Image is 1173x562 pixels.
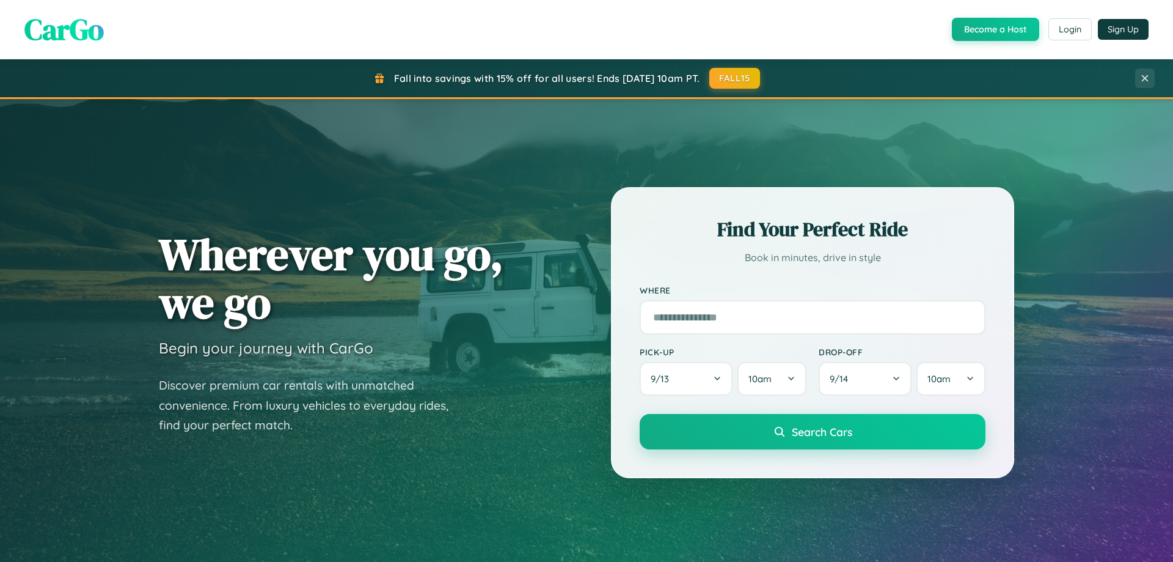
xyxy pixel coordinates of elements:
[819,347,985,357] label: Drop-off
[952,18,1039,41] button: Become a Host
[24,9,104,50] span: CarGo
[159,339,373,357] h3: Begin your journey with CarGo
[1048,18,1092,40] button: Login
[640,414,985,449] button: Search Cars
[792,425,852,438] span: Search Cars
[916,362,985,396] button: 10am
[159,375,464,435] p: Discover premium car rentals with unmatched convenience. From luxury vehicles to everyday rides, ...
[394,72,700,84] span: Fall into savings with 15% off for all users! Ends [DATE] 10am PT.
[640,249,985,267] p: Book in minutes, drive in style
[640,347,806,357] label: Pick-up
[830,373,854,385] span: 9 / 14
[709,68,761,89] button: FALL15
[819,362,912,396] button: 9/14
[748,373,772,385] span: 10am
[651,373,675,385] span: 9 / 13
[159,230,503,327] h1: Wherever you go, we go
[927,373,951,385] span: 10am
[1098,19,1149,40] button: Sign Up
[640,285,985,295] label: Where
[640,362,733,396] button: 9/13
[737,362,806,396] button: 10am
[640,216,985,243] h2: Find Your Perfect Ride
